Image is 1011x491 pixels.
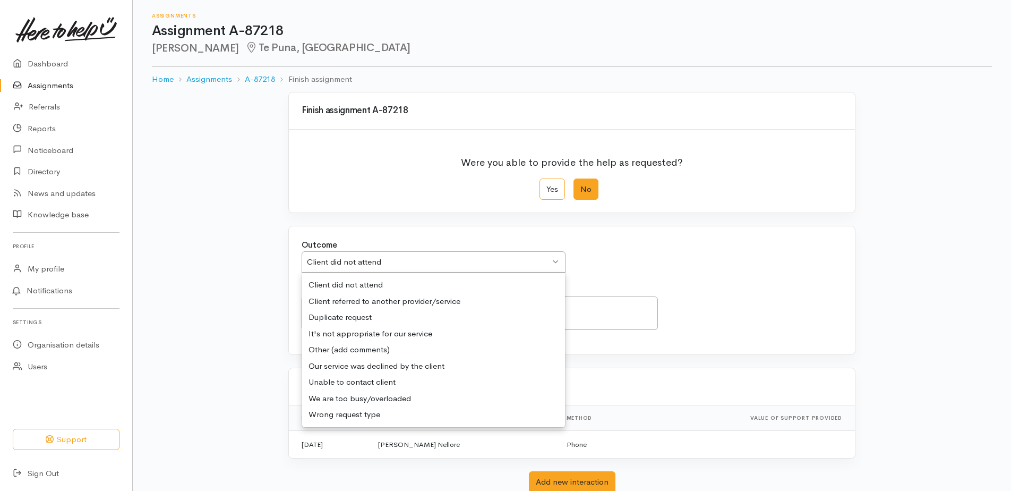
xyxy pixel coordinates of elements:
label: Yes [539,179,565,200]
a: Home [152,73,174,86]
h6: Assignments [152,13,992,19]
label: Outcome [302,239,337,251]
th: Method [558,405,640,431]
div: Client did not attend [307,256,550,268]
h1: Assignment A-87218 [152,23,992,39]
label: No [573,179,598,200]
a: Assignments [186,73,232,86]
h6: Profile [13,239,119,253]
li: Finish assignment [275,73,352,86]
div: Duplicate request [302,309,565,326]
div: We are too busy/overloaded [302,391,565,407]
div: Unable to contact client [302,374,565,391]
span: Te Puna, [GEOGRAPHIC_DATA] [245,41,410,54]
button: Support [13,429,119,451]
div: Our service was declined by the client [302,358,565,375]
h3: Finish assignment A-87218 [302,106,842,116]
div: Client referred to another provider/service [302,293,565,310]
th: Date [289,405,370,431]
td: [DATE] [289,430,370,458]
td: [PERSON_NAME] Nellore [370,430,558,458]
div: It's not appropriate for our service [302,326,565,342]
h6: Settings [13,315,119,329]
p: Were you able to provide the help as requested? [461,149,683,170]
td: Phone [558,430,640,458]
div: Client did not attend [302,277,565,293]
nav: breadcrumb [152,67,992,92]
a: A-87218 [245,73,275,86]
h2: [PERSON_NAME] [152,42,992,54]
th: Value of support provided [639,405,855,431]
div: Wrong request type [302,407,565,423]
div: Other (add comments) [302,342,565,358]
